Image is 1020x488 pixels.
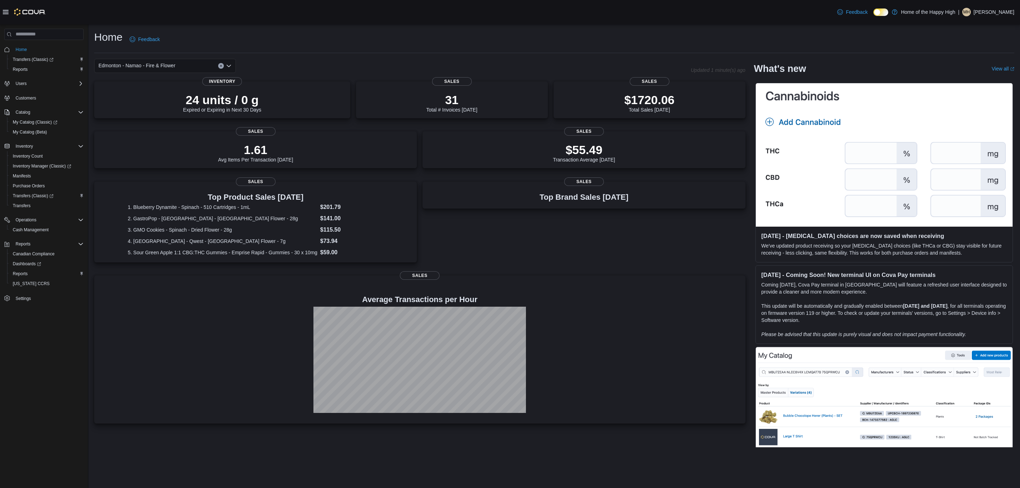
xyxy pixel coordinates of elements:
button: Reports [7,64,86,74]
span: Reports [10,269,84,278]
dd: $59.00 [320,248,383,257]
nav: Complex example [4,41,84,322]
p: | [958,8,959,16]
p: Updated 1 minute(s) ago [691,67,745,73]
span: Inventory [16,143,33,149]
h1: Home [94,30,123,44]
span: My Catalog (Classic) [13,119,57,125]
span: Reports [10,65,84,74]
span: Cash Management [13,227,49,233]
p: $1720.06 [624,93,675,107]
span: Purchase Orders [13,183,45,189]
p: Home of the Happy High [901,8,955,16]
button: Reports [13,240,33,248]
span: My Catalog (Beta) [10,128,84,136]
span: Inventory [13,142,84,151]
a: Inventory Count [10,152,46,160]
a: Reports [10,65,30,74]
span: Sales [564,177,604,186]
span: Dashboards [10,260,84,268]
div: Total # Invoices [DATE] [426,93,477,113]
a: Settings [13,294,34,303]
button: Catalog [1,107,86,117]
a: Transfers [10,202,33,210]
button: Clear input [218,63,224,69]
button: Settings [1,293,86,303]
button: Operations [1,215,86,225]
span: Transfers (Classic) [13,57,53,62]
p: Coming [DATE], Cova Pay terminal in [GEOGRAPHIC_DATA] will feature a refreshed user interface des... [761,281,1007,295]
button: Canadian Compliance [7,249,86,259]
span: Settings [13,294,84,302]
h3: [DATE] - [MEDICAL_DATA] choices are now saved when receiving [761,232,1007,239]
button: My Catalog (Beta) [7,127,86,137]
a: Cash Management [10,226,51,234]
h3: Top Brand Sales [DATE] [540,193,629,202]
span: Manifests [10,172,84,180]
a: Dashboards [10,260,44,268]
span: Canadian Compliance [13,251,55,257]
span: Inventory Count [10,152,84,160]
span: Transfers (Classic) [13,193,53,199]
span: Transfers (Classic) [10,192,84,200]
svg: External link [1010,67,1014,71]
h2: What's new [754,63,806,74]
strong: [DATE] and [DATE] [903,303,947,309]
p: 31 [426,93,477,107]
p: We've updated product receiving so your [MEDICAL_DATA] choices (like THCa or CBG) stay visible fo... [761,242,1007,256]
span: Manifests [13,173,31,179]
button: Open list of options [226,63,232,69]
a: Manifests [10,172,34,180]
span: Reports [13,67,28,72]
a: [US_STATE] CCRS [10,279,52,288]
button: Users [13,79,29,88]
button: Reports [1,239,86,249]
a: Customers [13,94,39,102]
button: Transfers [7,201,86,211]
button: Catalog [13,108,33,117]
button: Purchase Orders [7,181,86,191]
button: [US_STATE] CCRS [7,279,86,289]
dd: $201.79 [320,203,383,211]
button: Reports [7,269,86,279]
p: This update will be automatically and gradually enabled between , for all terminals operating on ... [761,302,1007,324]
span: Inventory Manager (Classic) [10,162,84,170]
a: Feedback [127,32,163,46]
span: Reports [13,271,28,277]
span: Purchase Orders [10,182,84,190]
span: Sales [236,127,276,136]
span: Home [13,45,84,54]
span: MH [963,8,970,16]
button: Inventory [13,142,36,151]
h3: Top Product Sales [DATE] [128,193,384,202]
span: My Catalog (Classic) [10,118,84,126]
dd: $141.00 [320,214,383,223]
span: Operations [16,217,36,223]
img: Cova [14,8,46,16]
span: Settings [16,296,31,301]
dt: 1. Blueberry Dynamite - Spinach - 510 Cartridges - 1mL [128,204,317,211]
button: Inventory [1,141,86,151]
div: Transaction Average [DATE] [553,143,615,163]
span: Feedback [138,36,160,43]
button: Home [1,44,86,55]
dd: $115.50 [320,226,383,234]
a: Transfers (Classic) [10,192,56,200]
span: Washington CCRS [10,279,84,288]
a: My Catalog (Classic) [7,117,86,127]
span: Dashboards [13,261,41,267]
a: Home [13,45,30,54]
span: Sales [400,271,440,280]
span: Catalog [13,108,84,117]
span: Customers [16,95,36,101]
span: Sales [564,127,604,136]
dt: 4. [GEOGRAPHIC_DATA] - Qwest - [GEOGRAPHIC_DATA] Flower - 7g [128,238,317,245]
button: Manifests [7,171,86,181]
h3: [DATE] - Coming Soon! New terminal UI on Cova Pay terminals [761,271,1007,278]
p: 24 units / 0 g [183,93,261,107]
span: Sales [236,177,276,186]
a: Canadian Compliance [10,250,57,258]
a: My Catalog (Classic) [10,118,60,126]
button: Operations [13,216,39,224]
